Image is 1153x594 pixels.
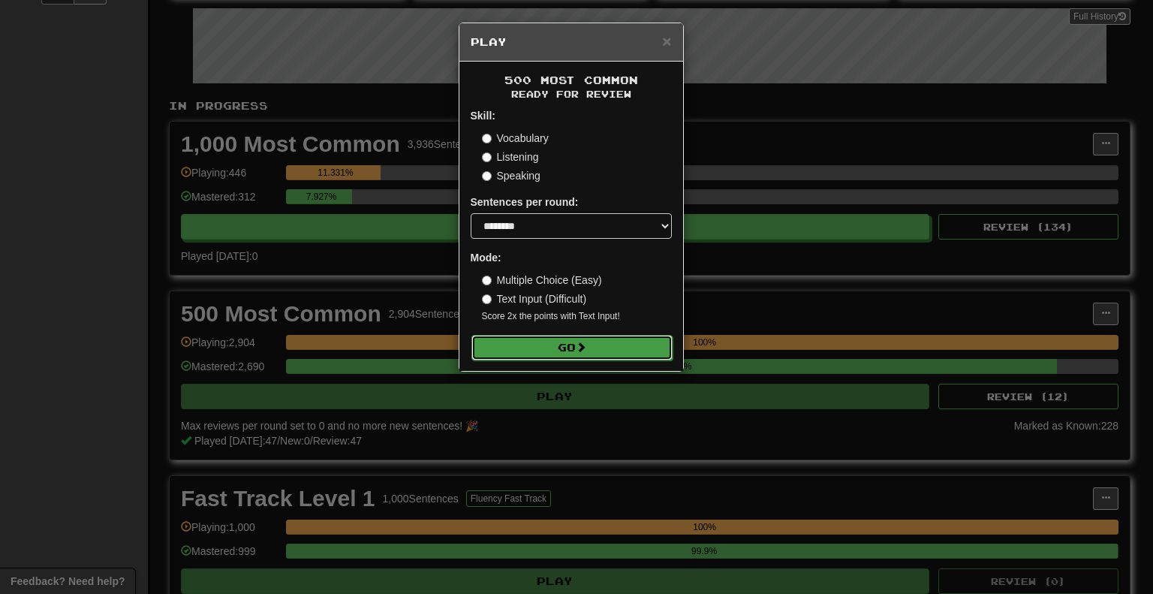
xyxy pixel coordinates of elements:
label: Listening [482,149,539,164]
strong: Mode: [471,252,501,264]
label: Vocabulary [482,131,549,146]
strong: Skill: [471,110,495,122]
input: Vocabulary [482,134,492,143]
label: Multiple Choice (Easy) [482,273,602,288]
label: Speaking [482,168,540,183]
small: Score 2x the points with Text Input ! [482,310,672,323]
label: Text Input (Difficult) [482,291,587,306]
input: Speaking [482,171,492,181]
input: Multiple Choice (Easy) [482,276,492,285]
span: × [662,32,671,50]
input: Text Input (Difficult) [482,294,492,304]
button: Close [662,33,671,49]
small: Ready for Review [471,88,672,101]
input: Listening [482,152,492,162]
h5: Play [471,35,672,50]
span: 500 Most Common [504,74,638,86]
label: Sentences per round: [471,194,579,210]
button: Go [471,335,673,360]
